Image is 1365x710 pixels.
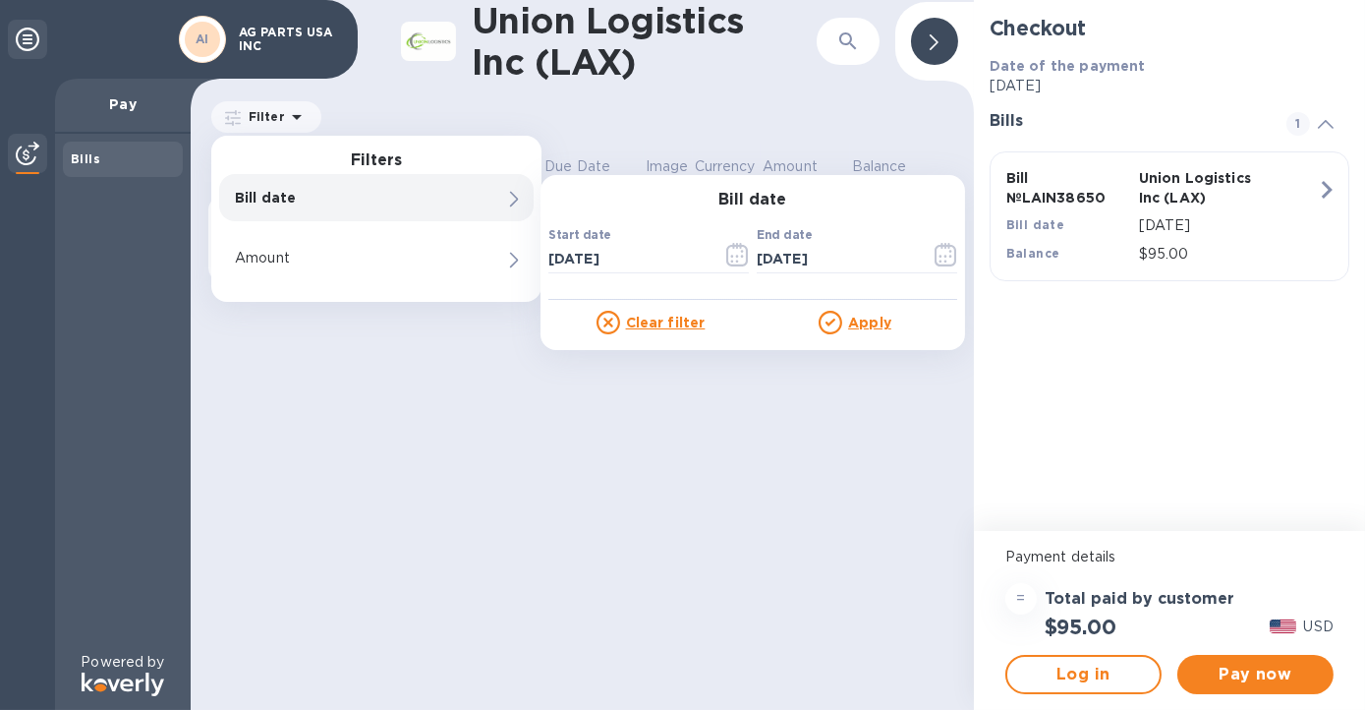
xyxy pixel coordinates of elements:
h2: Checkout [990,16,1349,40]
h3: Bills [990,112,1263,131]
button: Bill №LAIN38650Union Logistics Inc (LAX)Bill date[DATE]Balance$95.00 [990,151,1349,281]
b: Balance [1006,246,1060,261]
h2: $95.00 [1045,615,1116,639]
button: Log in [1005,655,1162,694]
p: Bill № LAIN38650 [1006,168,1131,207]
p: USD [1304,617,1334,637]
span: Balance [852,156,933,177]
b: Date of the payment [990,58,1146,74]
b: Bill date [1006,217,1065,232]
span: Amount [763,156,843,177]
img: Logo [82,673,164,696]
p: Amount [235,248,451,268]
span: Due Date [544,156,636,177]
p: Payment details [1005,547,1334,567]
b: AI [196,31,209,46]
p: Union Logistics Inc (LAX) [1139,168,1264,207]
p: Currency [695,156,756,177]
p: [DATE] [1139,215,1317,236]
span: Log in [1023,663,1144,686]
p: $95.00 [1139,244,1317,265]
p: Due Date [544,156,610,177]
p: Filter [241,108,285,125]
p: Balance [852,156,907,177]
span: 1 [1286,112,1310,136]
p: Bill date [235,188,451,207]
h3: Total paid by customer [1045,590,1234,609]
div: = [1005,583,1037,615]
p: Image [646,156,689,177]
p: Pay [71,94,175,114]
button: Pay now [1177,655,1334,694]
p: [DATE] [990,76,1349,96]
label: Start date [548,230,611,242]
span: Pay now [1193,663,1318,686]
u: Clear filter [626,315,706,330]
img: USD [1270,620,1296,633]
p: Powered by [81,652,164,673]
h3: Filters [211,151,541,170]
p: Amount [763,156,818,177]
b: Bills [71,151,100,166]
h3: Bill date [540,191,965,209]
label: End date [757,230,812,242]
u: Apply [848,315,891,330]
p: AG PARTS USA INC [239,26,337,53]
